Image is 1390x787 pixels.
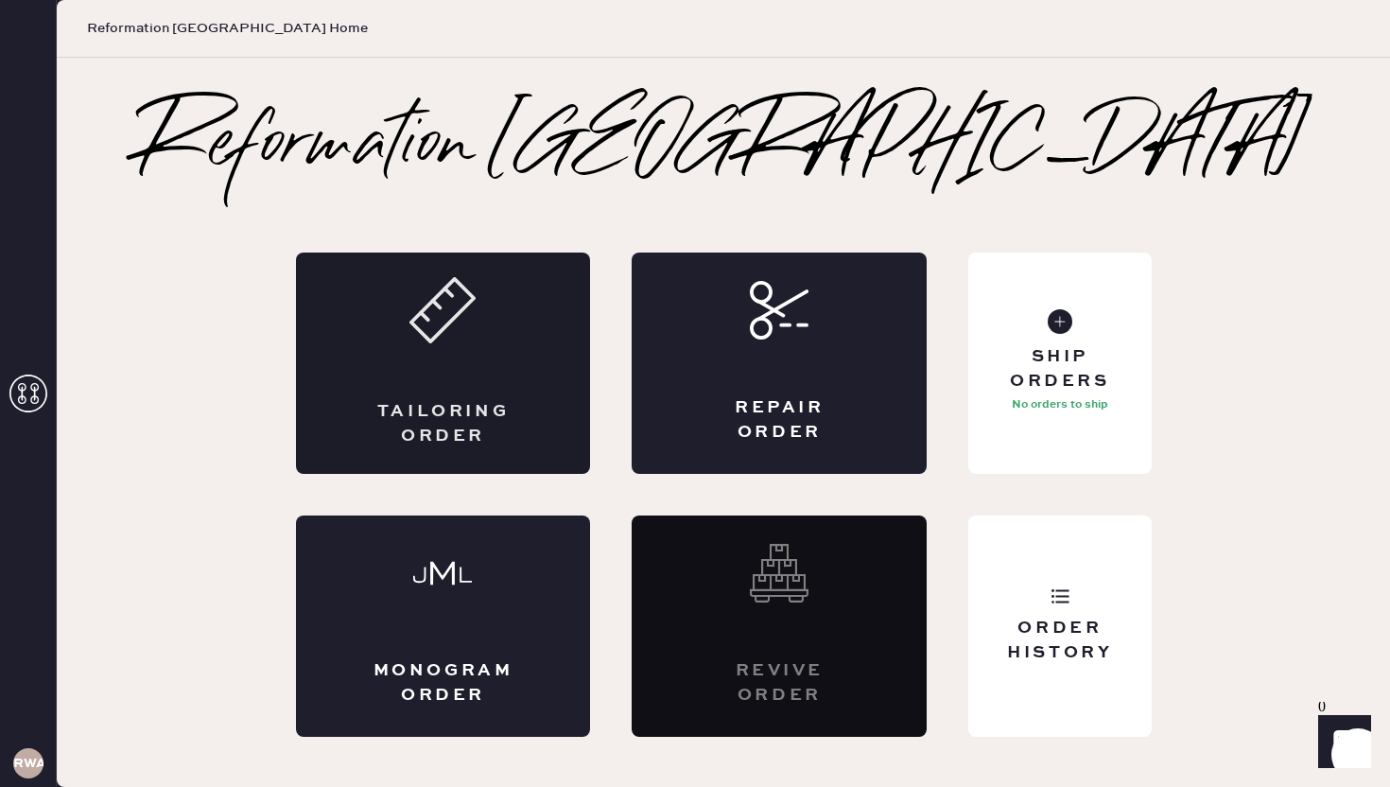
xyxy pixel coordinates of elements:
span: Reformation [GEOGRAPHIC_DATA] Home [87,19,368,38]
div: Order History [983,617,1136,664]
p: No orders to ship [1012,393,1108,416]
div: Revive order [707,659,851,707]
iframe: Front Chat [1300,702,1381,783]
h2: Reformation [GEOGRAPHIC_DATA] [139,109,1309,184]
div: Ship Orders [983,345,1136,393]
h3: RWA [13,757,43,770]
div: Monogram Order [372,659,515,707]
div: Interested? Contact us at care@hemster.co [632,516,927,737]
div: Tailoring Order [372,400,515,447]
div: Repair Order [707,396,851,444]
